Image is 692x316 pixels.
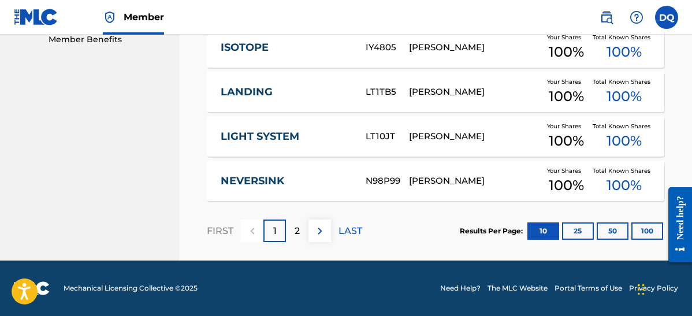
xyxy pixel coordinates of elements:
div: IY4805 [366,41,409,54]
p: LAST [338,224,362,238]
a: Privacy Policy [629,283,678,293]
span: Total Known Shares [593,166,655,175]
a: Portal Terms of Use [555,283,622,293]
a: LIGHT SYSTEM [221,130,350,143]
div: [PERSON_NAME] [409,85,540,99]
button: 25 [562,222,594,240]
span: Member [124,10,164,24]
span: 100 % [549,86,584,107]
img: search [600,10,613,24]
span: 100 % [549,42,584,62]
span: Total Known Shares [593,77,655,86]
button: 50 [597,222,628,240]
img: right [313,224,327,238]
div: [PERSON_NAME] [409,174,540,188]
img: help [630,10,643,24]
div: User Menu [655,6,678,29]
p: FIRST [207,224,233,238]
p: 2 [295,224,300,238]
a: LANDING [221,85,350,99]
img: logo [14,281,50,295]
a: Need Help? [440,283,481,293]
span: Your Shares [547,77,586,86]
div: [PERSON_NAME] [409,130,540,143]
span: Your Shares [547,166,586,175]
a: ISOTOPE [221,41,350,54]
a: Member Benefits [49,34,165,46]
p: Results Per Page: [460,226,526,236]
span: Total Known Shares [593,122,655,131]
span: Mechanical Licensing Collective © 2025 [64,283,198,293]
iframe: Chat Widget [634,261,692,316]
div: Help [625,6,648,29]
span: 100 % [607,131,642,151]
div: LT1TB5 [366,85,409,99]
div: Drag [638,272,645,307]
div: N98P99 [366,174,409,188]
span: 100 % [549,175,584,196]
button: 100 [631,222,663,240]
span: Your Shares [547,33,586,42]
div: [PERSON_NAME] [409,41,540,54]
img: MLC Logo [14,9,58,25]
img: Top Rightsholder [103,10,117,24]
span: Your Shares [547,122,586,131]
span: 100 % [607,86,642,107]
span: 100 % [607,175,642,196]
iframe: Resource Center [660,178,692,271]
div: LT10JT [366,130,409,143]
span: 100 % [549,131,584,151]
a: The MLC Website [488,283,548,293]
button: 10 [527,222,559,240]
a: NEVERSINK [221,174,350,188]
span: 100 % [607,42,642,62]
a: Public Search [595,6,618,29]
p: 1 [273,224,277,238]
span: Total Known Shares [593,33,655,42]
